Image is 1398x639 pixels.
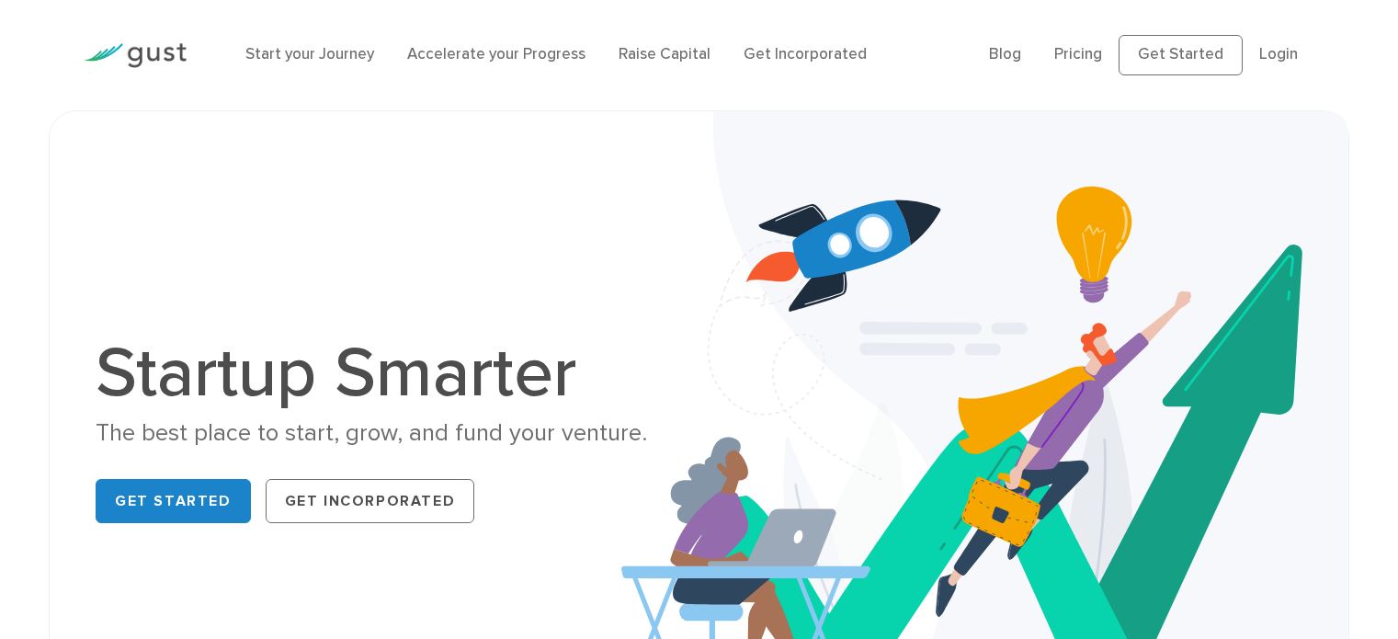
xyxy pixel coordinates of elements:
h1: Startup Smarter [96,338,685,408]
a: Login [1259,45,1298,63]
img: Gust Logo [84,43,187,68]
a: Get Incorporated [266,479,475,523]
a: Get Started [1119,35,1243,75]
a: Start your Journey [245,45,374,63]
a: Accelerate your Progress [407,45,585,63]
a: Get Started [96,479,251,523]
a: Pricing [1054,45,1102,63]
a: Blog [989,45,1021,63]
div: The best place to start, grow, and fund your venture. [96,417,685,450]
a: Raise Capital [619,45,710,63]
a: Get Incorporated [744,45,867,63]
